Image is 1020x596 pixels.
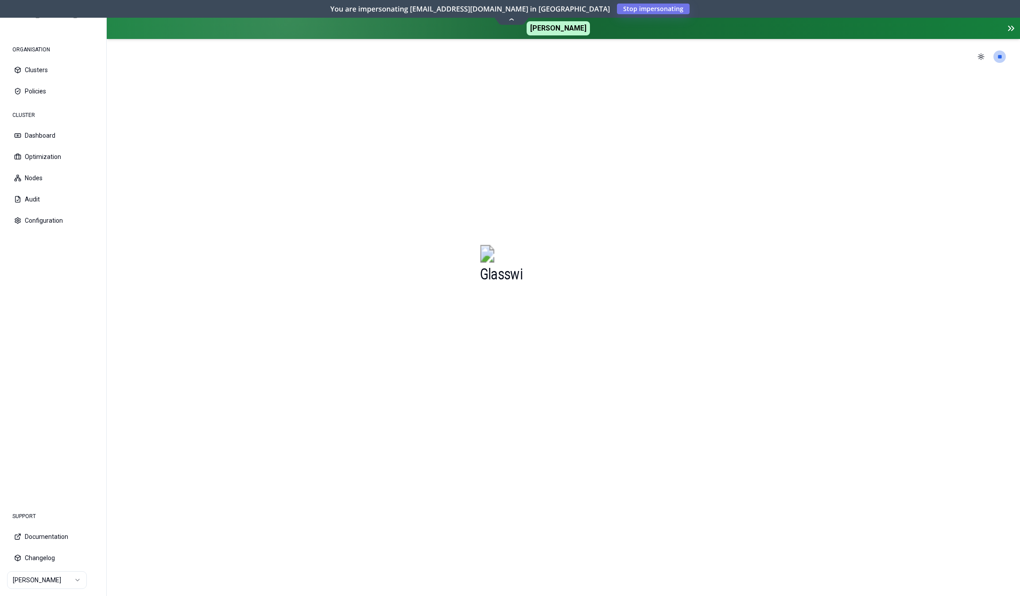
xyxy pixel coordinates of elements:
button: Clusters [7,60,99,80]
button: Documentation [7,527,99,546]
button: Policies [7,81,99,101]
div: SUPPORT [7,507,99,525]
div: CLUSTER [7,106,99,124]
div: ORGANISATION [7,41,99,58]
button: Dashboard [7,126,99,145]
button: Audit [7,190,99,209]
button: Nodes [7,168,99,188]
button: Optimization [7,147,99,166]
button: Configuration [7,211,99,230]
span: [PERSON_NAME] [527,21,590,35]
button: Changelog [7,548,99,568]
